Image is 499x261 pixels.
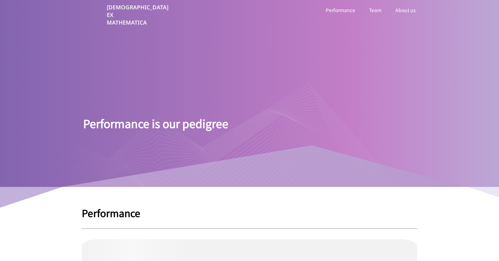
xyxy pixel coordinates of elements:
a: About us [394,6,417,15]
h1: Performance [82,208,417,218]
img: yH5BAEAAAAALAAAAAABAAEAAAIBRAA7 [83,5,103,25]
p: [DEMOGRAPHIC_DATA] EX MATHEMATICA [107,3,170,26]
a: Performance [324,6,357,15]
a: Team [368,6,383,15]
